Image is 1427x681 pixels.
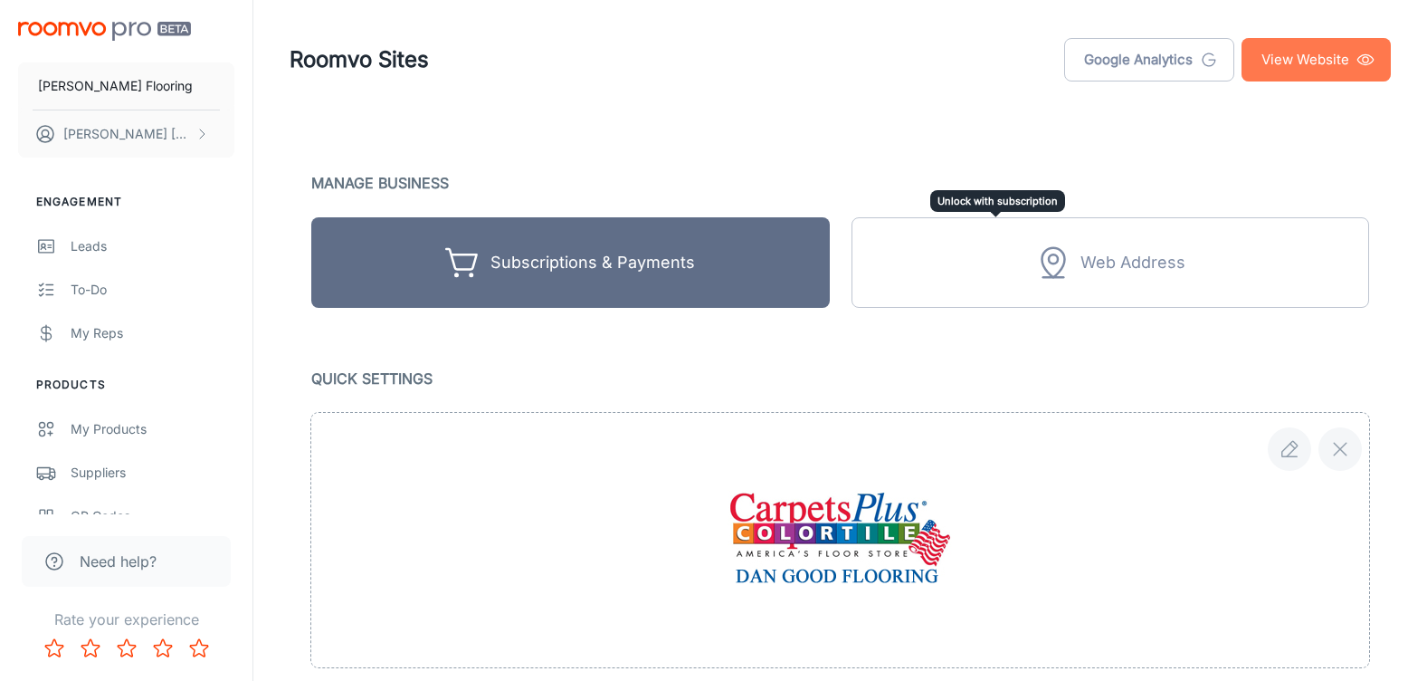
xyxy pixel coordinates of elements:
div: Unlock with subscription [851,217,1370,308]
div: My Reps [71,323,234,343]
p: [PERSON_NAME] Flooring [38,76,193,96]
p: [PERSON_NAME] [PERSON_NAME] [63,124,191,144]
div: QR Codes [71,506,234,526]
button: Rate 4 star [145,630,181,667]
img: Roomvo PRO Beta [18,22,191,41]
button: Rate 1 star [36,630,72,667]
div: To-do [71,280,234,300]
h1: Roomvo Sites [290,43,429,76]
p: Manage Business [311,170,1369,196]
div: Subscriptions & Payments [490,249,695,277]
div: Suppliers [71,463,234,483]
button: Rate 5 star [181,630,217,667]
p: Rate your experience [14,609,238,630]
p: Quick Settings [311,366,1369,391]
div: Web Address [1080,249,1185,277]
a: View Website [1241,38,1391,82]
button: [PERSON_NAME] Flooring [18,62,234,110]
button: Rate 3 star [109,630,145,667]
span: Need help? [80,551,157,572]
button: Subscriptions & Payments [311,217,830,308]
a: Google Analytics tracking code can be added using the Custom Code feature on this page [1064,38,1234,82]
div: Leads [71,236,234,256]
button: [PERSON_NAME] [PERSON_NAME] [18,110,234,158]
img: file preview [728,490,954,590]
div: My Products [71,419,234,439]
button: Rate 2 star [72,630,109,667]
button: Web Address [851,217,1370,308]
